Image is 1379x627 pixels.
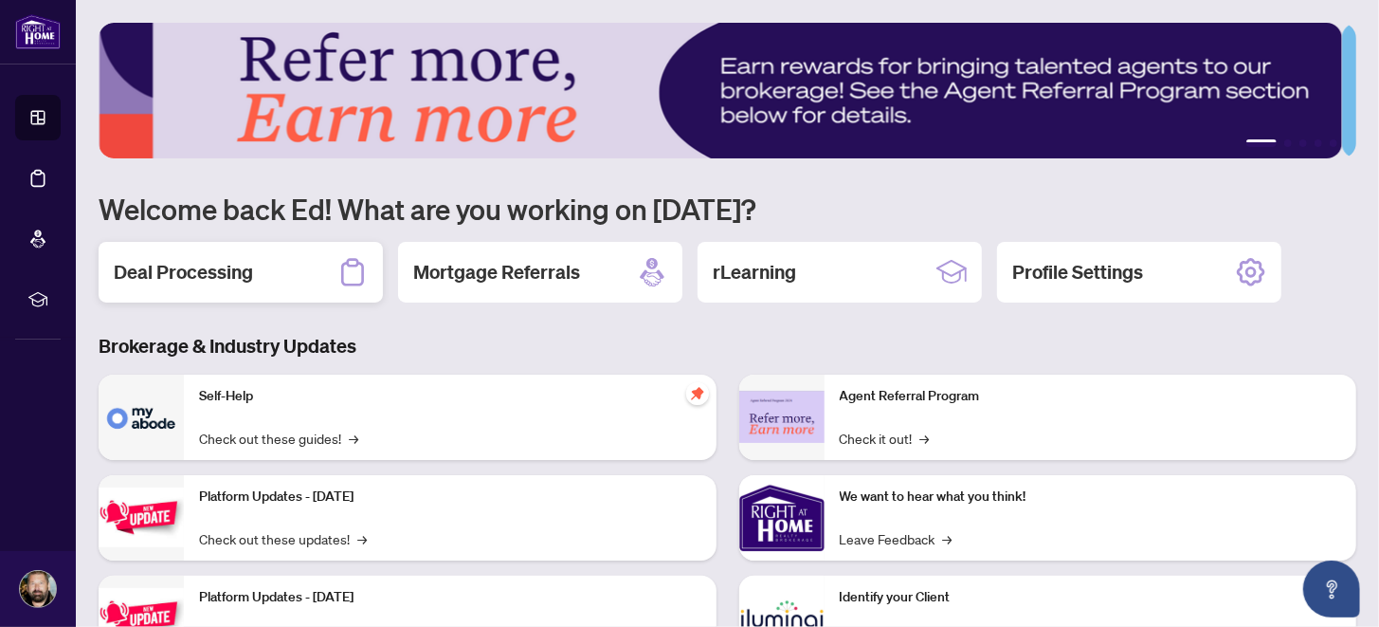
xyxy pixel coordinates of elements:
img: Agent Referral Program [739,391,825,443]
p: We want to hear what you think! [840,487,1342,507]
a: Check it out!→ [840,428,930,449]
button: Open asap [1303,561,1360,618]
p: Platform Updates - [DATE] [199,487,701,507]
h2: Deal Processing [114,259,253,286]
img: Platform Updates - July 21, 2025 [99,488,184,547]
img: logo [15,14,61,49]
button: 4 [1315,139,1322,147]
span: → [943,528,953,549]
span: → [357,528,367,549]
span: → [349,428,358,449]
button: 5 [1330,139,1337,147]
button: 3 [1299,139,1307,147]
p: Platform Updates - [DATE] [199,587,701,608]
span: → [920,428,930,449]
a: Check out these updates!→ [199,528,367,549]
img: Self-Help [99,375,184,460]
p: Identify your Client [840,587,1342,608]
a: Check out these guides!→ [199,428,358,449]
p: Agent Referral Program [840,386,1342,407]
button: 2 [1284,139,1292,147]
img: Slide 0 [99,23,1342,158]
h2: rLearning [713,259,796,286]
p: Self-Help [199,386,701,407]
h1: Welcome back Ed! What are you working on [DATE]? [99,191,1356,227]
img: We want to hear what you think! [739,475,825,561]
img: Profile Icon [20,571,56,607]
a: Leave Feedback→ [840,528,953,549]
h2: Mortgage Referrals [413,259,580,286]
h2: Profile Settings [1012,259,1143,286]
h3: Brokerage & Industry Updates [99,333,1356,360]
button: 1 [1246,139,1277,147]
span: pushpin [686,382,709,405]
